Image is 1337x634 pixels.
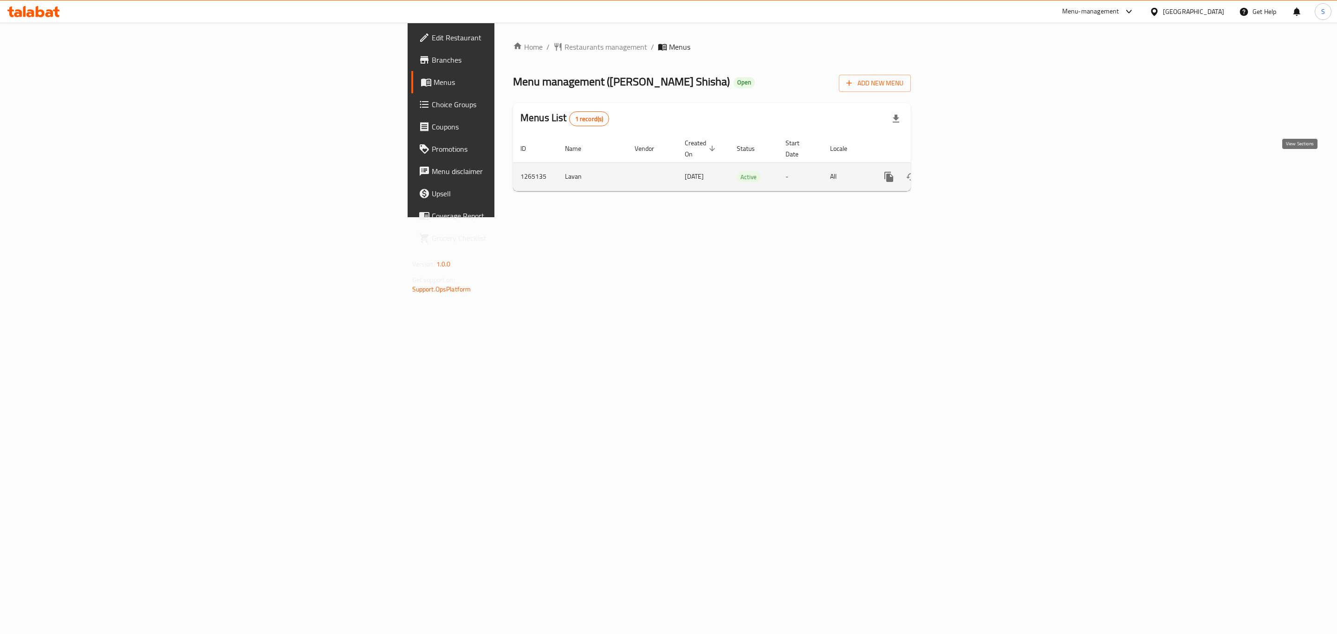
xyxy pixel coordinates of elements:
button: Add New Menu [839,75,911,92]
th: Actions [870,135,974,163]
span: Menus [434,77,623,88]
a: Branches [411,49,631,71]
a: Coupons [411,116,631,138]
span: Status [737,143,767,154]
span: Edit Restaurant [432,32,623,43]
table: enhanced table [513,135,974,191]
div: Export file [885,108,907,130]
span: Locale [830,143,859,154]
div: Menu-management [1062,6,1119,17]
div: Total records count [569,111,610,126]
div: [GEOGRAPHIC_DATA] [1163,6,1224,17]
span: ID [520,143,538,154]
span: S [1321,6,1325,17]
span: Active [737,172,760,182]
div: Active [737,171,760,182]
li: / [651,41,654,52]
span: Menu disclaimer [432,166,623,177]
span: Add New Menu [846,78,903,89]
nav: breadcrumb [513,41,911,52]
button: more [878,166,900,188]
span: Name [565,143,593,154]
a: Support.OpsPlatform [412,283,471,295]
a: Choice Groups [411,93,631,116]
span: Menus [669,41,690,52]
a: Menus [411,71,631,93]
span: Open [733,78,755,86]
span: Branches [432,54,623,65]
span: Grocery Checklist [432,233,623,244]
td: All [823,162,870,191]
span: Version: [412,258,435,270]
td: - [778,162,823,191]
span: Choice Groups [432,99,623,110]
a: Coverage Report [411,205,631,227]
span: Get support on: [412,274,455,286]
span: Upsell [432,188,623,199]
a: Upsell [411,182,631,205]
span: Vendor [635,143,666,154]
span: Promotions [432,143,623,155]
span: Created On [685,137,718,160]
span: [DATE] [685,170,704,182]
span: 1.0.0 [436,258,451,270]
span: Coverage Report [432,210,623,221]
a: Promotions [411,138,631,160]
span: Start Date [785,137,811,160]
a: Edit Restaurant [411,26,631,49]
a: Menu disclaimer [411,160,631,182]
span: Coupons [432,121,623,132]
div: Open [733,77,755,88]
span: 1 record(s) [570,115,609,123]
button: Change Status [900,166,922,188]
h2: Menus List [520,111,609,126]
a: Grocery Checklist [411,227,631,249]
